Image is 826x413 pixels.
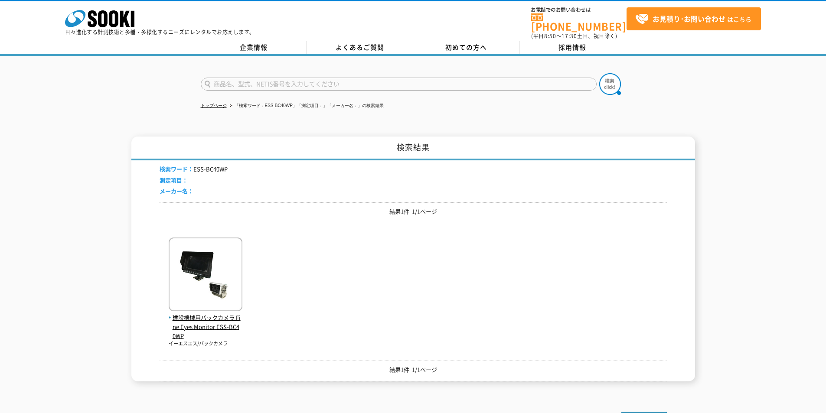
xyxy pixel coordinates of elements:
[160,207,667,216] p: 結果1件 1/1ページ
[228,101,384,111] li: 「検索ワード：ESS-BC40WP」「測定項目：」「メーカー名：」の検索結果
[169,340,242,348] p: イーエスエス/バックカメラ
[413,41,519,54] a: 初めての方へ
[160,176,188,184] span: 測定項目：
[201,103,227,108] a: トップページ
[169,313,242,340] span: 建設機械用バックカメラ Fine Eyes Monitor ESS-BC40WP
[160,165,193,173] span: 検索ワード：
[544,32,556,40] span: 8:50
[201,41,307,54] a: 企業情報
[531,32,617,40] span: (平日 ～ 土日、祝日除く)
[160,187,193,195] span: メーカー名：
[599,73,621,95] img: btn_search.png
[169,237,242,313] img: ESS-BC40WP
[531,13,627,31] a: [PHONE_NUMBER]
[169,304,242,340] a: 建設機械用バックカメラ Fine Eyes Monitor ESS-BC40WP
[519,41,626,54] a: 採用情報
[201,78,597,91] input: 商品名、型式、NETIS番号を入力してください
[445,42,487,52] span: 初めての方へ
[160,365,667,374] p: 結果1件 1/1ページ
[307,41,413,54] a: よくあるご質問
[635,13,751,26] span: はこちら
[562,32,577,40] span: 17:30
[131,137,695,160] h1: 検索結果
[627,7,761,30] a: お見積り･お問い合わせはこちら
[653,13,725,24] strong: お見積り･お問い合わせ
[160,165,228,174] li: ESS-BC40WP
[531,7,627,13] span: お電話でのお問い合わせは
[65,29,255,35] p: 日々進化する計測技術と多種・多様化するニーズにレンタルでお応えします。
